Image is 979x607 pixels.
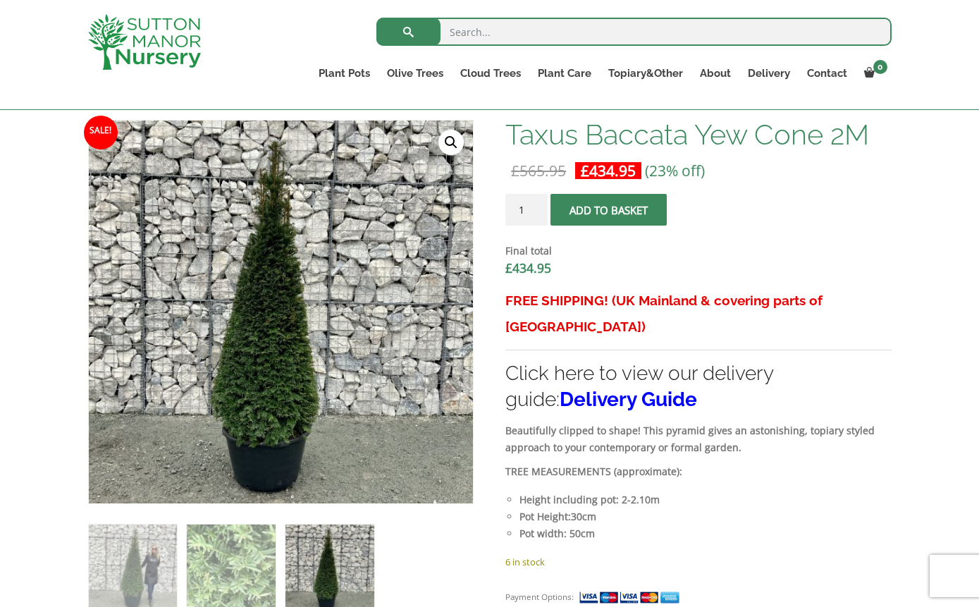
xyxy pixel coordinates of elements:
[560,388,697,411] a: Delivery Guide
[511,161,566,180] bdi: 565.95
[505,259,551,276] bdi: 434.95
[600,63,691,83] a: Topiary&Other
[505,288,891,340] h3: FREE SHIPPING! (UK Mainland & covering parts of [GEOGRAPHIC_DATA])
[505,243,891,259] dt: Final total
[378,63,452,83] a: Olive Trees
[550,194,667,226] button: Add to basket
[856,63,892,83] a: 0
[505,591,574,602] small: Payment Options:
[505,120,891,149] h1: Taxus Baccata Yew Cone 2M
[310,63,378,83] a: Plant Pots
[581,161,636,180] bdi: 434.95
[452,63,529,83] a: Cloud Trees
[519,493,660,506] strong: Height including pot: 2-2.10m
[645,161,705,180] span: (23% off)
[505,553,891,570] p: 6 in stock
[376,18,892,46] input: Search...
[529,63,600,83] a: Plant Care
[799,63,856,83] a: Contact
[505,194,548,226] input: Product quantity
[84,116,118,149] span: Sale!
[581,161,589,180] span: £
[739,63,799,83] a: Delivery
[505,360,891,412] h3: Click here to view our delivery guide:
[505,465,682,478] strong: TREE MEASUREMENTS (approximate):
[505,259,512,276] span: £
[438,130,464,155] a: View full-screen image gallery
[88,14,201,70] img: logo
[691,63,739,83] a: About
[505,424,875,454] strong: Beautifully clipped to shape! This pyramid gives an astonishing, topiary styled approach to your ...
[519,510,596,523] strong: Pot Height:30cm
[579,590,684,605] img: payment supported
[519,527,595,540] strong: Pot width: 50cm
[511,161,519,180] span: £
[873,60,887,74] span: 0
